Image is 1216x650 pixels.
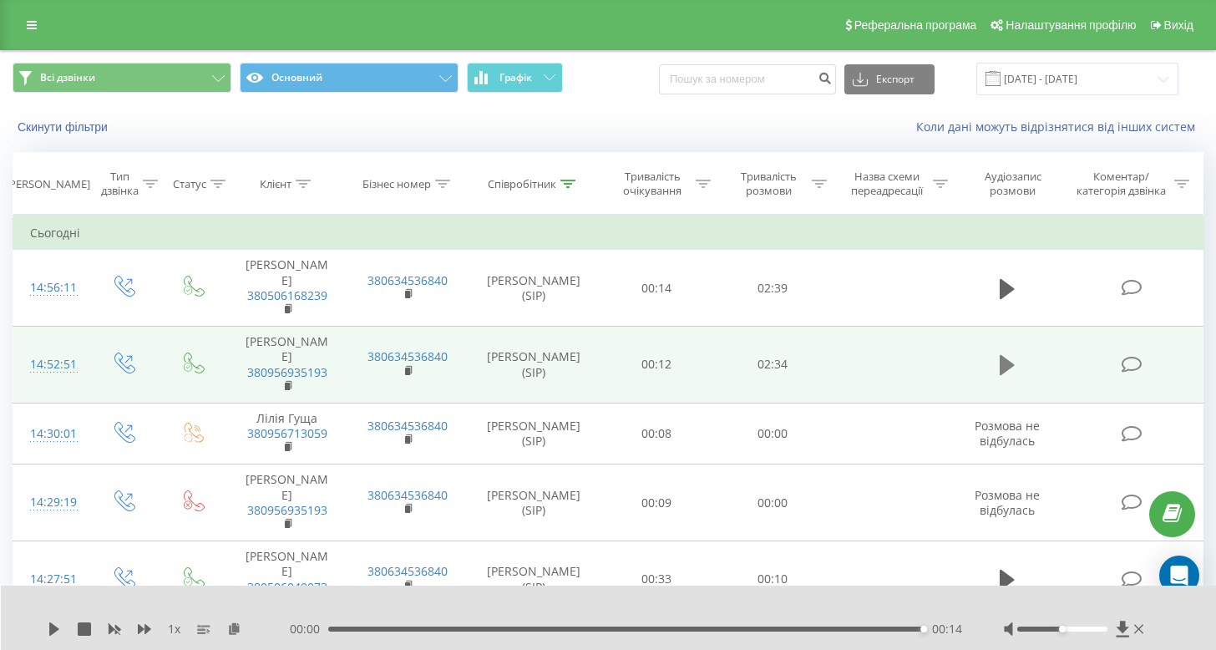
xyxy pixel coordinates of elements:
a: 380634536840 [367,272,448,288]
a: 380634536840 [367,563,448,579]
a: 380634536840 [367,487,448,503]
div: 14:27:51 [30,563,71,596]
td: [PERSON_NAME] (SIP) [469,327,599,404]
div: Аудіозапис розмови [967,170,1060,198]
div: Open Intercom Messenger [1159,556,1199,596]
td: 02:39 [715,250,831,327]
div: Статус [173,177,206,191]
span: Розмова не відбулась [975,418,1040,449]
button: Основний [240,63,459,93]
div: Accessibility label [1059,626,1066,632]
td: 00:12 [599,327,715,404]
div: 14:52:51 [30,348,71,381]
span: 1 x [168,621,180,637]
td: Сьогодні [13,216,1203,250]
div: Тривалість очікування [614,170,692,198]
div: Коментар/категорія дзвінка [1072,170,1170,198]
span: Реферальна програма [854,18,977,32]
td: 00:14 [599,250,715,327]
span: Всі дзвінки [40,71,95,84]
div: Співробітник [488,177,556,191]
div: Клієнт [260,177,291,191]
div: Бізнес номер [362,177,431,191]
div: Назва схеми переадресації [846,170,929,198]
td: [PERSON_NAME] [226,327,347,404]
td: 00:00 [715,465,831,541]
span: 00:00 [290,621,328,637]
a: 380956935193 [247,364,327,380]
span: Налаштування профілю [1006,18,1136,32]
div: Accessibility label [920,626,927,632]
td: [PERSON_NAME] [226,465,347,541]
div: Тип дзвінка [101,170,139,198]
span: Розмова не відбулась [975,487,1040,518]
div: [PERSON_NAME] [6,177,90,191]
td: [PERSON_NAME] (SIP) [469,403,599,465]
td: 00:09 [599,465,715,541]
a: 380956713059 [247,425,327,441]
button: Графік [467,63,563,93]
div: Тривалість розмови [730,170,808,198]
a: 380634536840 [367,348,448,364]
a: 380634536840 [367,418,448,434]
span: 00:14 [932,621,962,637]
td: [PERSON_NAME] (SIP) [469,250,599,327]
a: 380506168239 [247,287,327,303]
span: Графік [499,72,532,84]
a: 380956935193 [247,502,327,518]
td: 02:34 [715,327,831,404]
div: 14:56:11 [30,272,71,304]
span: Вихід [1164,18,1193,32]
td: Лілія Гущa [226,403,347,465]
div: 14:29:19 [30,486,71,519]
a: Коли дані можуть відрізнятися вiд інших систем [916,119,1203,135]
a: 380506049073 [247,579,327,595]
td: 00:33 [599,541,715,618]
button: Скинути фільтри [13,119,116,135]
td: [PERSON_NAME] [226,250,347,327]
div: 14:30:01 [30,418,71,450]
input: Пошук за номером [659,64,836,94]
td: [PERSON_NAME] [226,541,347,618]
td: [PERSON_NAME] (SIP) [469,541,599,618]
td: [PERSON_NAME] (SIP) [469,465,599,541]
td: 00:08 [599,403,715,465]
button: Всі дзвінки [13,63,231,93]
button: Експорт [844,64,935,94]
td: 00:10 [715,541,831,618]
td: 00:00 [715,403,831,465]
